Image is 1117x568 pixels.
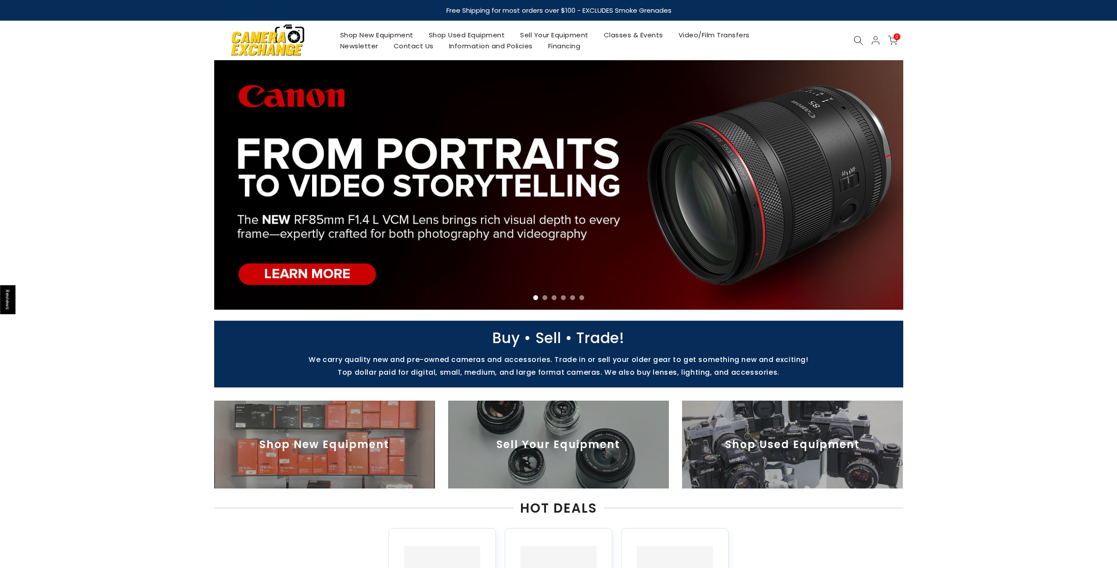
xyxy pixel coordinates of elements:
li: Page dot 5 [570,295,575,300]
li: Page dot 4 [561,295,566,300]
a: Shop Used Equipment [421,29,513,40]
a: Contact Us [386,40,441,51]
strong: Free Shipping for most orders over $100 - EXCLUDES Smoke Grenades [446,6,671,15]
p: Top dollar paid for digital, small, medium, and large format cameras. We also buy lenses, lightin... [210,368,908,376]
a: Classes & Events [596,29,671,40]
a: Financing [540,40,588,51]
a: Sell Your Equipment [513,29,596,40]
a: Video/Film Transfers [671,29,757,40]
li: Page dot 2 [542,295,547,300]
a: Shop New Equipment [332,29,421,40]
a: Information and Policies [441,40,540,51]
p: Buy • Sell • Trade! [210,334,908,342]
li: Page dot 1 [533,295,538,300]
a: 0 [888,36,898,45]
a: Newsletter [332,40,386,51]
li: Page dot 3 [552,295,557,300]
span: 0 [894,33,900,40]
span: HOT DEALS [514,502,604,515]
p: We carry quality new and pre-owned cameras and accessories. Trade in or sell your older gear to g... [210,355,908,364]
li: Page dot 6 [579,295,584,300]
